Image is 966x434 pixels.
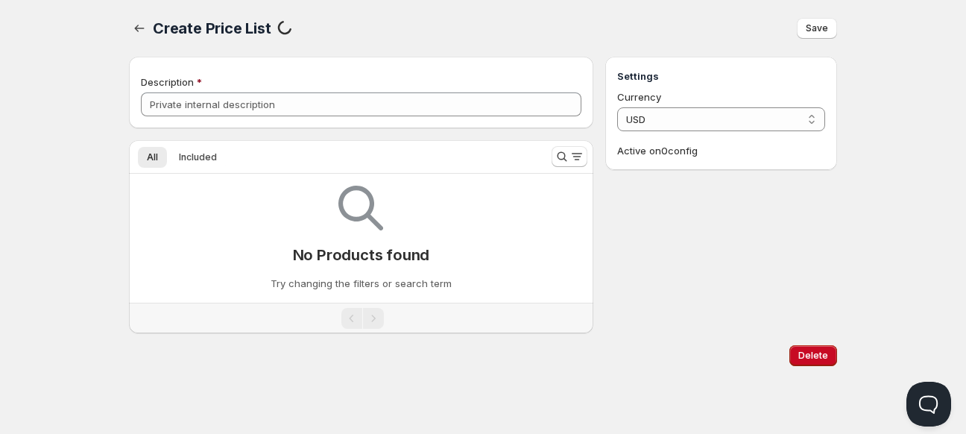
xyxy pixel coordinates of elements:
[617,91,661,103] span: Currency
[153,19,271,37] span: Create Price List
[293,246,430,264] p: No Products found
[797,18,837,39] button: Save
[806,22,828,34] span: Save
[141,76,194,88] span: Description
[552,146,587,167] button: Search and filter results
[129,303,593,333] nav: Pagination
[789,345,837,366] button: Delete
[798,350,828,362] span: Delete
[179,151,217,163] span: Included
[141,92,581,116] input: Private internal description
[617,143,825,158] p: Active on 0 config
[147,151,158,163] span: All
[338,186,383,230] img: Empty search results
[271,276,452,291] p: Try changing the filters or search term
[906,382,951,427] iframe: Help Scout Beacon - Open
[617,69,825,84] h3: Settings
